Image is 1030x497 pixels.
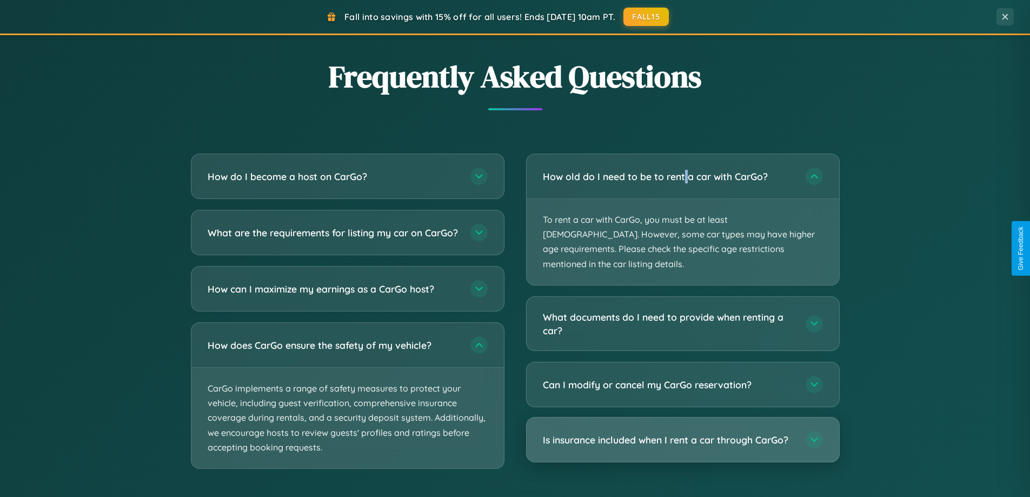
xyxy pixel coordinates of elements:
h3: Is insurance included when I rent a car through CarGo? [543,433,795,447]
h3: How can I maximize my earnings as a CarGo host? [208,282,460,296]
p: To rent a car with CarGo, you must be at least [DEMOGRAPHIC_DATA]. However, some car types may ha... [527,199,839,285]
h3: What are the requirements for listing my car on CarGo? [208,226,460,240]
h3: How do I become a host on CarGo? [208,170,460,183]
h3: How old do I need to be to rent a car with CarGo? [543,170,795,183]
h3: Can I modify or cancel my CarGo reservation? [543,378,795,392]
div: Give Feedback [1017,227,1025,270]
button: FALL15 [623,8,669,26]
span: Fall into savings with 15% off for all users! Ends [DATE] 10am PT. [344,11,615,22]
h3: How does CarGo ensure the safety of my vehicle? [208,339,460,352]
h2: Frequently Asked Questions [191,56,840,97]
h3: What documents do I need to provide when renting a car? [543,310,795,337]
p: CarGo implements a range of safety measures to protect your vehicle, including guest verification... [191,368,504,468]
